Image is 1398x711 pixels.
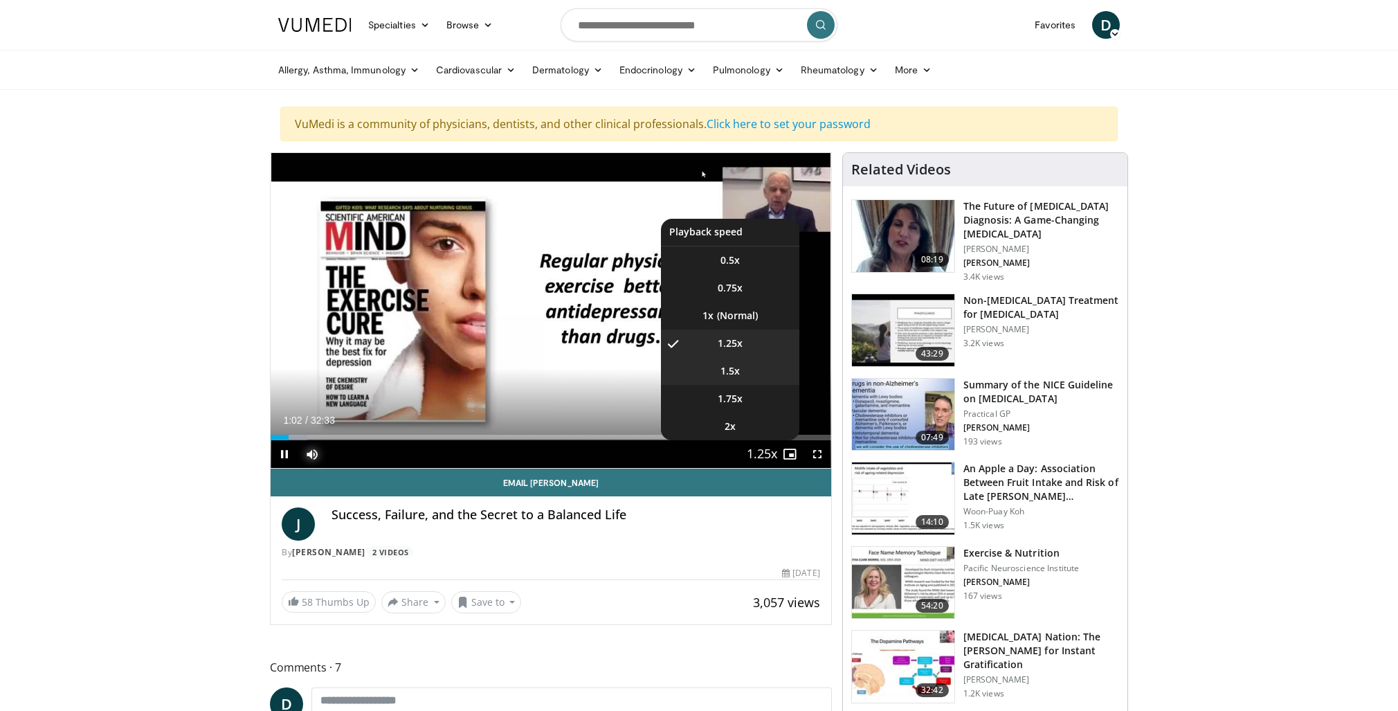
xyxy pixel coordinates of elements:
[963,674,1119,685] p: [PERSON_NAME]
[963,408,1119,420] p: Practical GP
[282,546,820,559] div: By
[270,658,832,676] span: Comments 7
[963,436,1002,447] p: 193 views
[963,244,1119,255] p: [PERSON_NAME]
[851,378,1119,451] a: 07:49 Summary of the NICE Guideline on [MEDICAL_DATA] Practical GP [PERSON_NAME] 193 views
[718,336,743,350] span: 1.25x
[748,440,776,468] button: Playback Rate
[292,546,365,558] a: [PERSON_NAME]
[963,271,1004,282] p: 3.4K views
[963,577,1080,588] p: [PERSON_NAME]
[963,688,1004,699] p: 1.2K views
[963,199,1119,241] h3: The Future of [MEDICAL_DATA] Diagnosis: A Game-Changing [MEDICAL_DATA]
[963,294,1119,321] h3: Non-[MEDICAL_DATA] Treatment for [MEDICAL_DATA]
[851,630,1119,703] a: 32:42 [MEDICAL_DATA] Nation: The [PERSON_NAME] for Instant Gratification [PERSON_NAME] 1.2K views
[963,630,1119,672] h3: [MEDICAL_DATA] Nation: The [PERSON_NAME] for Instant Gratification
[887,56,940,84] a: More
[916,515,949,529] span: 14:10
[963,563,1080,574] p: Pacific Neuroscience Institute
[916,683,949,697] span: 32:42
[782,567,819,579] div: [DATE]
[851,294,1119,367] a: 43:29 Non-[MEDICAL_DATA] Treatment for [MEDICAL_DATA] [PERSON_NAME] 3.2K views
[367,546,413,558] a: 2 Videos
[963,591,1002,602] p: 167 views
[702,309,714,323] span: 1x
[718,392,743,406] span: 1.75x
[1026,11,1084,39] a: Favorites
[753,594,820,611] span: 3,057 views
[280,107,1118,141] div: VuMedi is a community of physicians, dentists, and other clinical professionals.
[963,422,1119,433] p: [PERSON_NAME]
[963,462,1119,503] h3: An Apple a Day: Association Between Fruit Intake and Risk of Late [PERSON_NAME]…
[298,440,326,468] button: Mute
[725,420,736,433] span: 2x
[707,116,871,132] a: Click here to set your password
[963,520,1004,531] p: 1.5K views
[916,431,949,444] span: 07:49
[852,200,954,272] img: 5773f076-af47-4b25-9313-17a31d41bb95.150x105_q85_crop-smart_upscale.jpg
[705,56,792,84] a: Pulmonology
[311,415,335,426] span: 32:33
[302,595,313,609] span: 58
[271,440,298,468] button: Pause
[271,435,831,440] div: Progress Bar
[963,338,1004,349] p: 3.2K views
[851,199,1119,282] a: 08:19 The Future of [MEDICAL_DATA] Diagnosis: A Game-Changing [MEDICAL_DATA] [PERSON_NAME] [PERSO...
[963,506,1119,517] p: Woon-Puay Koh
[963,258,1119,269] p: [PERSON_NAME]
[270,56,428,84] a: Allergy, Asthma, Immunology
[851,161,951,178] h4: Related Videos
[852,462,954,534] img: 0fb96a29-ee07-42a6-afe7-0422f9702c53.150x105_q85_crop-smart_upscale.jpg
[916,347,949,361] span: 43:29
[611,56,705,84] a: Endocrinology
[283,415,302,426] span: 1:02
[282,591,376,613] a: 58 Thumbs Up
[271,153,831,469] video-js: Video Player
[963,324,1119,335] p: [PERSON_NAME]
[851,546,1119,620] a: 54:20 Exercise & Nutrition Pacific Neuroscience Institute [PERSON_NAME] 167 views
[720,364,740,378] span: 1.5x
[963,378,1119,406] h3: Summary of the NICE Guideline on [MEDICAL_DATA]
[428,56,524,84] a: Cardiovascular
[963,546,1080,560] h3: Exercise & Nutrition
[916,599,949,613] span: 54:20
[282,507,315,541] a: J
[561,8,837,42] input: Search topics, interventions
[776,440,804,468] button: Enable picture-in-picture mode
[524,56,611,84] a: Dermatology
[804,440,831,468] button: Fullscreen
[720,253,740,267] span: 0.5x
[852,379,954,451] img: 8e949c61-8397-4eef-823a-95680e5d1ed1.150x105_q85_crop-smart_upscale.jpg
[451,591,522,613] button: Save to
[438,11,502,39] a: Browse
[851,462,1119,535] a: 14:10 An Apple a Day: Association Between Fruit Intake and Risk of Late [PERSON_NAME]… Woon-Puay ...
[1092,11,1120,39] a: D
[271,469,831,496] a: Email [PERSON_NAME]
[852,547,954,619] img: 4bf5c016-4c67-4e08-ac2c-e79619ba3a59.150x105_q85_crop-smart_upscale.jpg
[332,507,820,523] h4: Success, Failure, and the Secret to a Balanced Life
[278,18,352,32] img: VuMedi Logo
[718,281,743,295] span: 0.75x
[360,11,438,39] a: Specialties
[852,294,954,366] img: eb9441ca-a77b-433d-ba99-36af7bbe84ad.150x105_q85_crop-smart_upscale.jpg
[381,591,446,613] button: Share
[852,631,954,703] img: 8c144ef5-ad01-46b8-bbf2-304ffe1f6934.150x105_q85_crop-smart_upscale.jpg
[916,253,949,267] span: 08:19
[792,56,887,84] a: Rheumatology
[305,415,308,426] span: /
